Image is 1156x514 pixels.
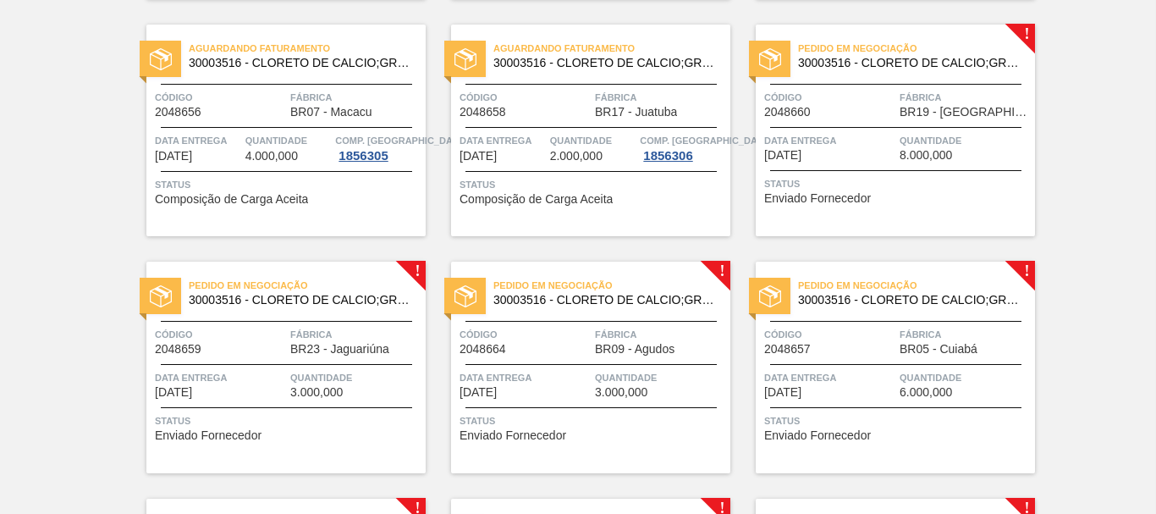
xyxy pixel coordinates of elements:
[335,132,421,163] a: Comp. [GEOGRAPHIC_DATA]1856305
[155,150,192,163] span: 17/10/2025
[730,25,1035,236] a: !statusPedido em Negociação30003516 - CLORETO DE CALCIO;GRANULADO;75%Código2048660FábricaBR19 - [...
[460,132,546,149] span: Data Entrega
[454,48,476,70] img: status
[189,277,426,294] span: Pedido em Negociação
[155,343,201,356] span: 2048659
[155,386,192,399] span: 19/10/2025
[155,412,421,429] span: Status
[764,106,811,119] span: 2048660
[155,132,241,149] span: Data Entrega
[550,132,636,149] span: Quantidade
[290,386,343,399] span: 3.000,000
[764,175,1031,192] span: Status
[155,326,286,343] span: Código
[493,277,730,294] span: Pedido em Negociação
[595,369,726,386] span: Quantidade
[550,150,603,163] span: 2.000,000
[730,262,1035,473] a: !statusPedido em Negociação30003516 - CLORETO DE CALCIO;GRANULADO;75%Código2048657FábricaBR05 - C...
[798,277,1035,294] span: Pedido em Negociação
[290,106,372,119] span: BR07 - Macacu
[335,132,466,149] span: Comp. Carga
[764,429,871,442] span: Enviado Fornecedor
[460,369,591,386] span: Data Entrega
[798,57,1021,69] span: 30003516 - CLORETO DE CALCIO;GRANULADO;75%
[764,192,871,205] span: Enviado Fornecedor
[764,89,895,106] span: Código
[335,149,391,163] div: 1856305
[759,48,781,70] img: status
[460,429,566,442] span: Enviado Fornecedor
[426,25,730,236] a: statusAguardando Faturamento30003516 - CLORETO DE CALCIO;GRANULADO;75%Código2048658FábricaBR17 - ...
[155,89,286,106] span: Código
[155,369,286,386] span: Data Entrega
[121,25,426,236] a: statusAguardando Faturamento30003516 - CLORETO DE CALCIO;GRANULADO;75%Código2048656FábricaBR07 - ...
[764,326,895,343] span: Código
[900,369,1031,386] span: Quantidade
[155,106,201,119] span: 2048656
[290,369,421,386] span: Quantidade
[460,106,506,119] span: 2048658
[493,57,717,69] span: 30003516 - CLORETO DE CALCIO;GRANULADO;75%
[900,386,952,399] span: 6.000,000
[798,294,1021,307] span: 30003516 - CLORETO DE CALCIO;GRANULADO;75%
[189,57,412,69] span: 30003516 - CLORETO DE CALCIO;GRANULADO;75%
[764,412,1031,429] span: Status
[595,386,647,399] span: 3.000,000
[189,40,426,57] span: Aguardando Faturamento
[900,326,1031,343] span: Fábrica
[764,149,801,162] span: 19/10/2025
[460,343,506,356] span: 2048664
[900,343,977,356] span: BR05 - Cuiabá
[290,343,389,356] span: BR23 - Jaguariúna
[595,343,674,356] span: BR09 - Agudos
[595,106,677,119] span: BR17 - Juatuba
[493,40,730,57] span: Aguardando Faturamento
[155,193,308,206] span: Composição de Carga Aceita
[640,132,726,163] a: Comp. [GEOGRAPHIC_DATA]1856306
[150,285,172,307] img: status
[245,132,332,149] span: Quantidade
[595,89,726,106] span: Fábrica
[454,285,476,307] img: status
[460,326,591,343] span: Código
[640,132,771,149] span: Comp. Carga
[900,106,1031,119] span: BR19 - Nova Rio
[764,132,895,149] span: Data Entrega
[595,326,726,343] span: Fábrica
[640,149,696,163] div: 1856306
[189,294,412,307] span: 30003516 - CLORETO DE CALCIO;GRANULADO;75%
[121,262,426,473] a: !statusPedido em Negociação30003516 - CLORETO DE CALCIO;GRANULADO;75%Código2048659FábricaBR23 - J...
[900,149,952,162] span: 8.000,000
[900,89,1031,106] span: Fábrica
[426,262,730,473] a: !statusPedido em Negociação30003516 - CLORETO DE CALCIO;GRANULADO;75%Código2048664FábricaBR09 - A...
[798,40,1035,57] span: Pedido em Negociação
[759,285,781,307] img: status
[764,343,811,356] span: 2048657
[155,176,421,193] span: Status
[155,429,261,442] span: Enviado Fornecedor
[150,48,172,70] img: status
[460,386,497,399] span: 19/10/2025
[460,193,613,206] span: Composição de Carga Aceita
[290,89,421,106] span: Fábrica
[290,326,421,343] span: Fábrica
[245,150,298,163] span: 4.000,000
[460,89,591,106] span: Código
[460,412,726,429] span: Status
[900,132,1031,149] span: Quantidade
[764,386,801,399] span: 20/10/2025
[764,369,895,386] span: Data Entrega
[460,150,497,163] span: 19/10/2025
[460,176,726,193] span: Status
[493,294,717,307] span: 30003516 - CLORETO DE CALCIO;GRANULADO;75%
